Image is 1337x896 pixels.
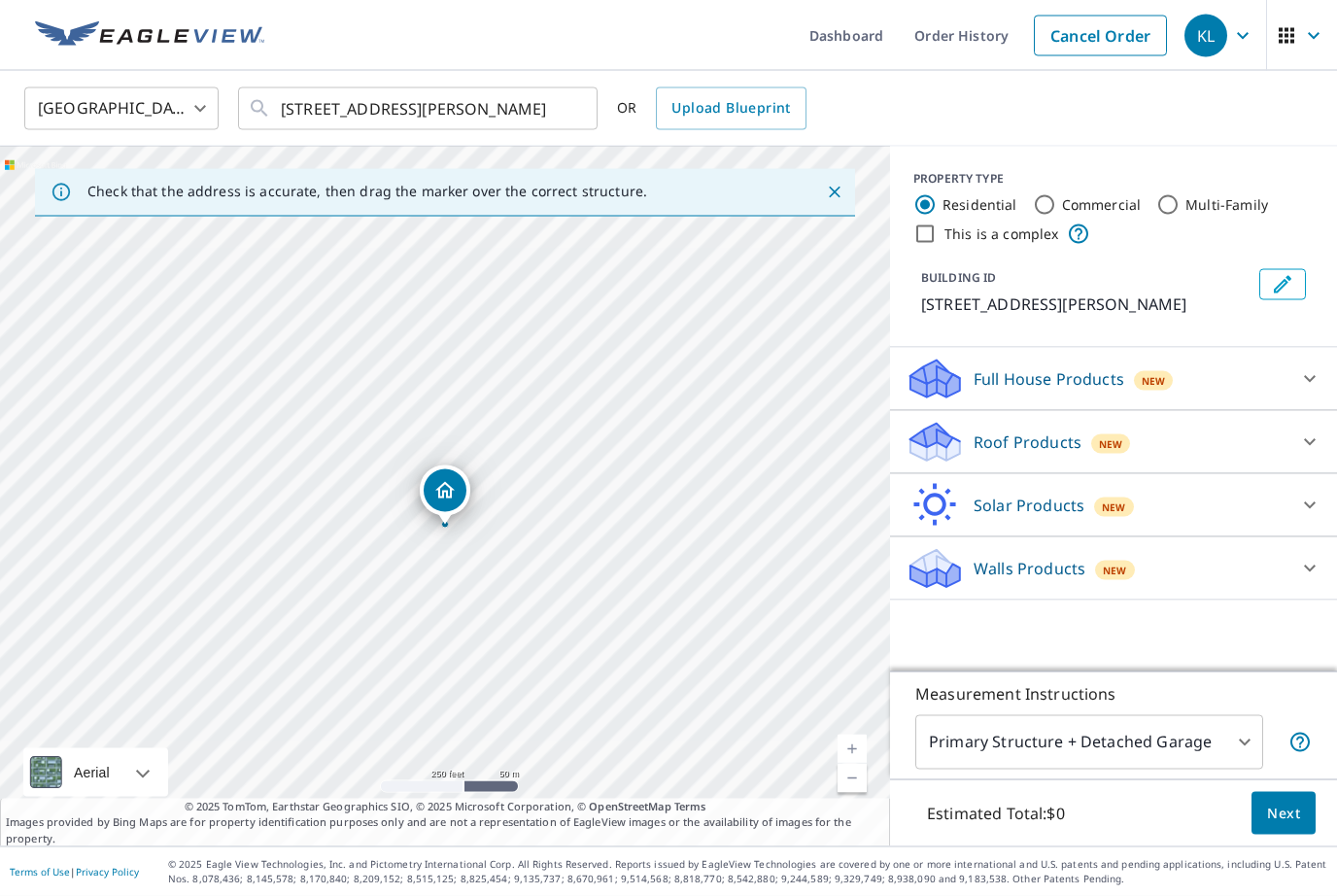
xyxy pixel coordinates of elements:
p: Measurement Instructions [915,682,1312,706]
p: Check that the address is accurate, then drag the marker over the correct structure. [87,183,647,200]
label: Commercial [1062,195,1142,215]
p: © 2025 Eagle View Technologies, Inc. and Pictometry International Corp. All Rights Reserved. Repo... [168,857,1327,886]
div: Primary Structure + Detached Garage [915,715,1263,770]
p: [STREET_ADDRESS][PERSON_NAME] [921,293,1251,316]
p: | [10,866,139,878]
label: This is a complex [944,224,1059,244]
span: © 2025 TomTom, Earthstar Geographics SIO, © 2025 Microsoft Corporation, © [185,799,706,815]
a: OpenStreetMap [589,799,670,813]
div: Roof ProductsNew [906,419,1321,465]
div: Walls ProductsNew [906,545,1321,592]
p: Solar Products [974,494,1084,517]
span: Upload Blueprint [671,96,790,121]
button: Edit building 1 [1259,269,1306,300]
a: Privacy Policy [76,865,139,879]
span: New [1102,500,1125,515]
a: Current Level 17, Zoom In [838,735,867,764]
a: Upload Blueprint [656,87,806,130]
div: Dropped pin, building 1, Residential property, 1885 Howenstine Dr SE East Sparta, OH 44626 [420,465,470,526]
span: Your report will include the primary structure and a detached garage if one exists. [1288,731,1312,754]
label: Multi-Family [1185,195,1268,215]
div: Full House ProductsNew [906,356,1321,402]
div: KL [1184,15,1227,57]
label: Residential [943,195,1017,215]
button: Close [822,180,847,205]
a: Current Level 17, Zoom Out [838,764,867,793]
span: New [1142,373,1165,389]
div: Aerial [23,748,168,797]
div: PROPERTY TYPE [913,170,1314,188]
a: Terms of Use [10,865,70,879]
img: EV Logo [35,21,264,51]
button: Next [1251,792,1316,836]
p: Walls Products [974,557,1085,580]
div: [GEOGRAPHIC_DATA] [24,82,219,136]
p: Full House Products [974,367,1124,391]
p: Roof Products [974,431,1081,454]
a: Terms [674,799,706,813]
p: BUILDING ID [921,269,996,286]
span: New [1099,436,1122,452]
a: Cancel Order [1034,16,1167,56]
input: Search by address or latitude-longitude [281,82,558,136]
div: Solar ProductsNew [906,482,1321,529]
p: Estimated Total: $0 [911,792,1080,835]
div: Aerial [68,748,116,797]
span: New [1103,563,1126,578]
div: OR [617,87,806,130]
span: Next [1267,802,1300,826]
